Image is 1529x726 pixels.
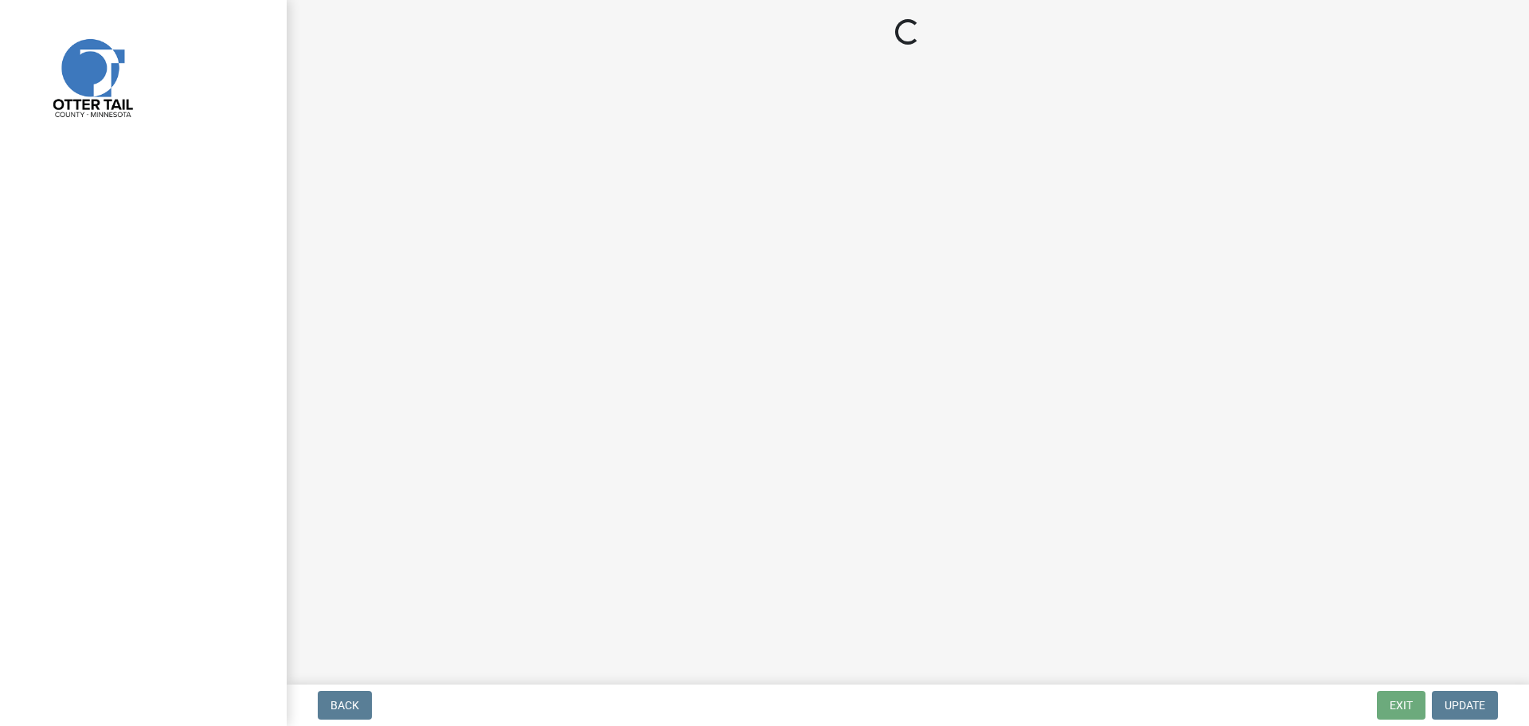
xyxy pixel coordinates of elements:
[32,17,151,136] img: Otter Tail County, Minnesota
[318,691,372,720] button: Back
[1377,691,1425,720] button: Exit
[330,699,359,712] span: Back
[1432,691,1498,720] button: Update
[1445,699,1485,712] span: Update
